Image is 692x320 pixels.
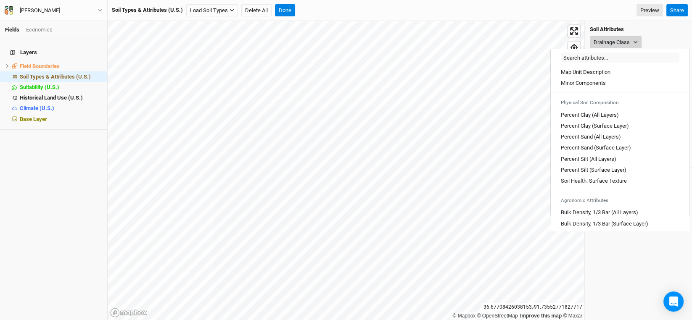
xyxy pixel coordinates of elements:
[561,122,629,130] div: Percent Clay (Surface Layer)
[568,42,580,54] button: Find my location
[20,73,91,80] span: Soil Types & Attributes (U.S.)
[561,231,667,239] div: Cation Exchange Capacity: CEC-7 (All Layers)
[590,36,642,49] button: Drainage Class
[551,63,689,231] div: menu-options
[20,94,83,101] span: Historical Land Use (U.S.)
[561,111,619,119] div: Percent Clay (All Layers)
[551,194,689,207] div: Agronomic Attributes
[20,6,60,15] div: [PERSON_NAME]
[481,303,584,312] div: 36.67708426038153 , -91.73552771827717
[20,84,59,90] span: Suitability (U.S.)
[26,26,53,34] div: Economics
[5,26,19,33] a: Fields
[551,96,689,109] div: Physical Soil Composition
[561,79,606,87] div: Minor Components
[637,4,663,17] a: Preview
[590,26,687,33] h4: Soil Attributes
[20,105,102,112] div: Climate (U.S.)
[110,308,147,317] a: Mapbox logo
[520,313,562,319] a: Improve this map
[241,4,272,17] button: Delete All
[5,44,102,61] h4: Layers
[561,68,610,76] div: Map Unit Description
[20,63,102,70] div: Field Boundaries
[666,4,688,17] button: Share
[561,166,626,174] div: Percent Silt (Surface Layer)
[563,313,582,319] a: Maxar
[20,94,102,101] div: Historical Land Use (U.S.)
[561,209,638,216] div: Bulk Density, 1/3 Bar (All Layers)
[275,4,295,17] button: Done
[561,177,627,185] div: Soil Health: Surface Texture
[20,6,60,15] div: David Hall
[20,63,60,69] span: Field Boundaries
[20,84,102,91] div: Suitability (U.S.)
[4,6,103,15] button: [PERSON_NAME]
[663,291,684,312] div: Open Intercom Messenger
[20,116,102,123] div: Base Layer
[477,313,518,319] a: OpenStreetMap
[561,144,631,152] div: Percent Sand (Surface Layer)
[561,52,679,63] input: Search attributes...
[561,220,648,228] div: Bulk Density, 1/3 Bar (Surface Layer)
[186,4,238,17] button: Load Soil Types
[568,25,580,37] button: Enter fullscreen
[108,21,584,320] canvas: Map
[20,73,102,80] div: Soil Types & Attributes (U.S.)
[112,6,183,14] div: Soil Types & Attributes (U.S.)
[452,313,475,319] a: Mapbox
[561,133,621,141] div: Percent Sand (All Layers)
[561,155,616,163] div: Percent Silt (All Layers)
[20,105,54,111] span: Climate (U.S.)
[20,116,47,122] span: Base Layer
